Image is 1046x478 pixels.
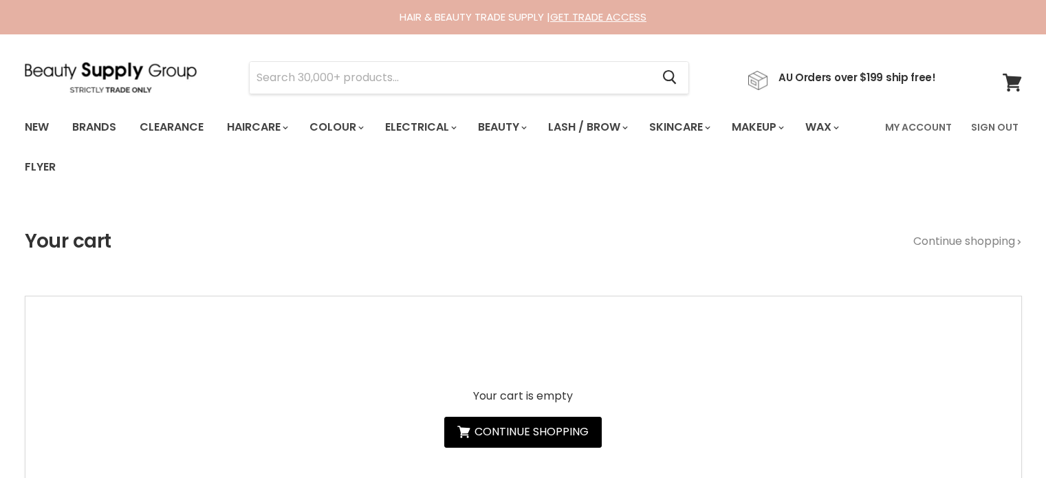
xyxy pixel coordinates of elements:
[299,113,372,142] a: Colour
[977,413,1032,464] iframe: Gorgias live chat messenger
[444,390,602,402] p: Your cart is empty
[250,62,652,94] input: Search
[468,113,535,142] a: Beauty
[249,61,689,94] form: Product
[62,113,127,142] a: Brands
[877,113,960,142] a: My Account
[129,113,214,142] a: Clearance
[639,113,719,142] a: Skincare
[14,113,59,142] a: New
[8,10,1039,24] div: HAIR & BEAUTY TRADE SUPPLY |
[795,113,847,142] a: Wax
[14,107,877,187] ul: Main menu
[963,113,1027,142] a: Sign Out
[913,235,1022,248] a: Continue shopping
[8,107,1039,187] nav: Main
[550,10,646,24] a: GET TRADE ACCESS
[14,153,66,182] a: Flyer
[375,113,465,142] a: Electrical
[652,62,688,94] button: Search
[217,113,296,142] a: Haircare
[721,113,792,142] a: Makeup
[25,230,111,252] h1: Your cart
[538,113,636,142] a: Lash / Brow
[444,417,602,448] a: Continue shopping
